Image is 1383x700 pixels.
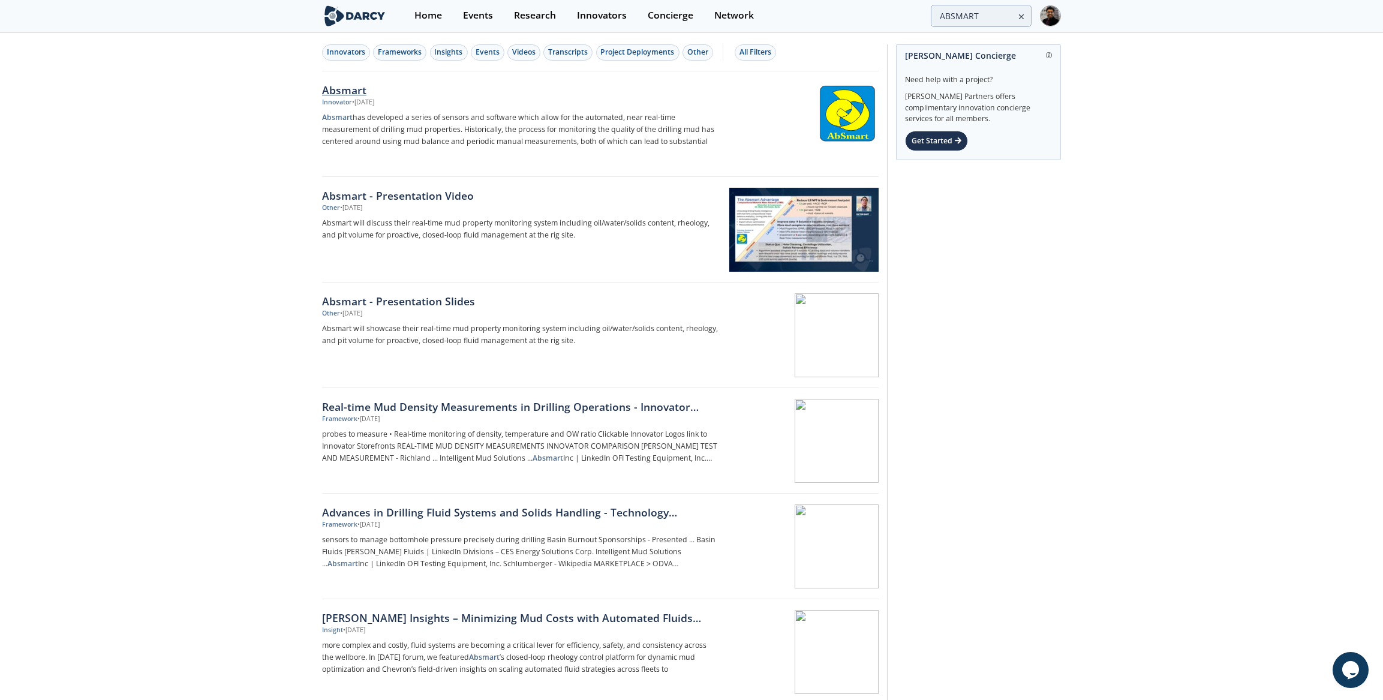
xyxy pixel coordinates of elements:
[322,203,340,213] div: Other
[357,414,380,424] div: • [DATE]
[322,428,719,464] p: probes to measure • Real-time monitoring of density, temperature and OW ratio Clickable Innovator...
[931,5,1032,27] input: Advanced Search
[735,44,776,61] button: All Filters
[322,639,719,675] p: more complex and costly, fluid systems are becoming a critical lever for efficiency, safety, and ...
[905,85,1052,125] div: [PERSON_NAME] Partners offers complimentary innovation concierge services for all members.
[601,47,675,58] div: Project Deployments
[340,203,362,213] div: • [DATE]
[463,11,493,20] div: Events
[648,11,693,20] div: Concierge
[507,44,540,61] button: Videos
[322,71,879,177] a: Absmart Innovator •[DATE] Absmarthas developed a series of sensors and software which allow for t...
[322,98,352,107] div: Innovator
[322,188,719,203] div: Absmart - Presentation Video
[322,520,357,530] div: Framework
[357,520,380,530] div: • [DATE]
[322,399,719,414] div: Real-time Mud Density Measurements in Drilling Operations - Innovator Comparison
[322,504,719,520] div: Advances in Drilling Fluid Systems and Solids Handling - Technology Landscape
[905,131,968,151] div: Get Started
[577,11,627,20] div: Innovators
[471,44,504,61] button: Events
[373,44,426,61] button: Frameworks
[1040,5,1061,26] img: Profile
[322,5,387,26] img: logo-wide.svg
[322,44,370,61] button: Innovators
[322,534,719,570] p: sensors to manage bottomhole pressure precisely during drilling Basin Burnout Sponsorships - Pres...
[512,47,536,58] div: Videos
[322,112,353,122] strong: Absmart
[533,453,563,463] strong: Absmart
[322,626,343,635] div: Insight
[739,47,771,58] div: All Filters
[818,84,877,143] img: Absmart
[327,558,358,569] strong: Absmart
[905,45,1052,66] div: [PERSON_NAME] Concierge
[596,44,680,61] button: Project Deployments
[687,47,708,58] div: Other
[322,323,719,347] p: Absmart will showcase their real-time mud property monitoring system including oil/water/solids c...
[322,388,879,494] a: Real-time Mud Density Measurements in Drilling Operations - Innovator Comparison Framework •[DATE...
[322,414,357,424] div: Framework
[322,82,719,98] div: Absmart
[476,47,500,58] div: Events
[683,44,713,61] button: Other
[322,283,879,388] a: Absmart - Presentation Slides Other •[DATE] Absmart will showcase their real-time mud property mo...
[430,44,468,61] button: Insights
[414,11,442,20] div: Home
[514,11,556,20] div: Research
[1046,52,1053,59] img: information.svg
[352,98,374,107] div: • [DATE]
[340,309,362,319] div: • [DATE]
[543,44,593,61] button: Transcripts
[322,112,719,148] p: has developed a series of sensors and software which allow for the automated, near real-time meas...
[548,47,588,58] div: Transcripts
[322,494,879,599] a: Advances in Drilling Fluid Systems and Solids Handling - Technology Landscape Framework •[DATE] s...
[322,177,879,283] a: Absmart - Presentation Video Other •[DATE] Absmart will discuss their real-time mud property moni...
[1333,652,1371,688] iframe: chat widget
[343,626,365,635] div: • [DATE]
[322,217,719,241] p: Absmart will discuss their real-time mud property monitoring system including oil/water/solids co...
[327,47,365,58] div: Innovators
[322,309,340,319] div: Other
[322,293,719,309] div: Absmart - Presentation Slides
[435,47,463,58] div: Insights
[322,610,719,626] div: [PERSON_NAME] Insights – Minimizing Mud Costs with Automated Fluids Intelligence
[469,652,500,662] strong: Absmart
[905,66,1052,85] div: Need help with a project?
[714,11,754,20] div: Network
[378,47,422,58] div: Frameworks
